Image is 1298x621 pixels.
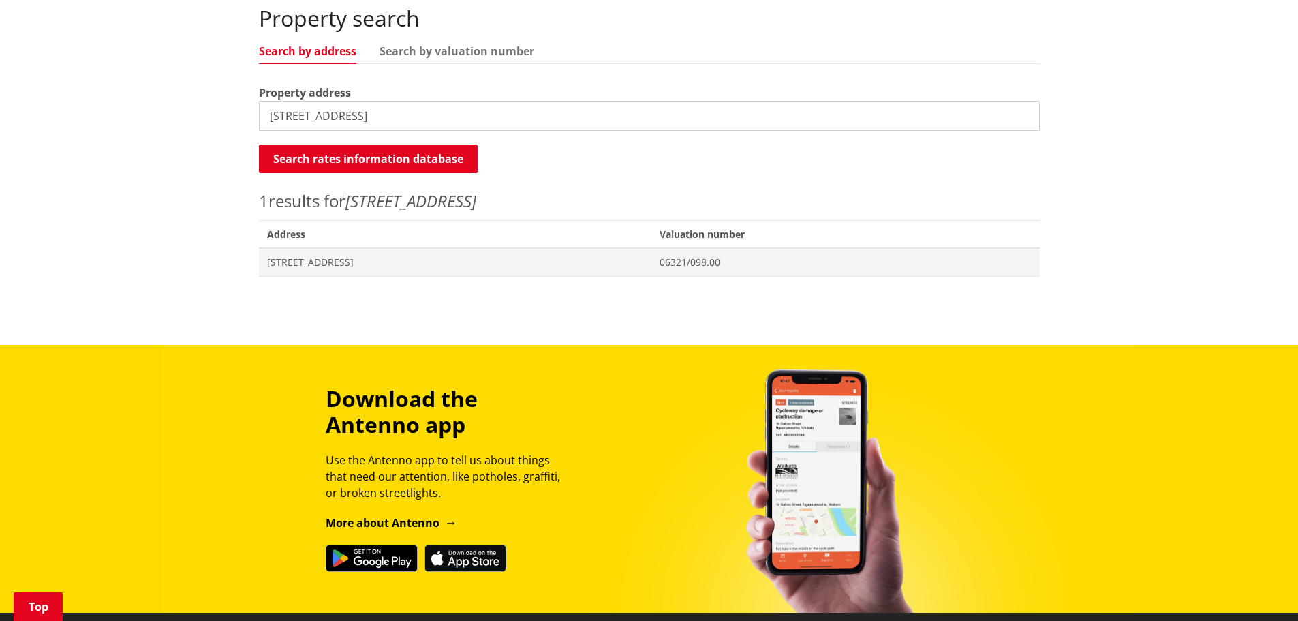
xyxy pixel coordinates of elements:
[14,592,63,621] a: Top
[345,190,476,212] em: [STREET_ADDRESS]
[267,256,644,269] span: [STREET_ADDRESS]
[1235,564,1284,613] iframe: Messenger Launcher
[424,545,506,572] img: Download on the App Store
[326,515,457,530] a: More about Antenno
[259,145,478,173] button: Search rates information database
[259,5,1040,31] h2: Property search
[651,220,1039,248] span: Valuation number
[259,101,1040,131] input: e.g. Duke Street NGARUAWAHIA
[259,46,356,57] a: Search by address
[259,189,1040,213] p: results for
[326,386,572,438] h3: Download the Antenno app
[259,248,1040,276] a: [STREET_ADDRESS] 06321/098.00
[259,220,652,248] span: Address
[326,545,418,572] img: Get it on Google Play
[660,256,1031,269] span: 06321/098.00
[380,46,534,57] a: Search by valuation number
[259,190,268,212] span: 1
[326,452,572,501] p: Use the Antenno app to tell us about things that need our attention, like potholes, graffiti, or ...
[259,85,351,101] label: Property address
